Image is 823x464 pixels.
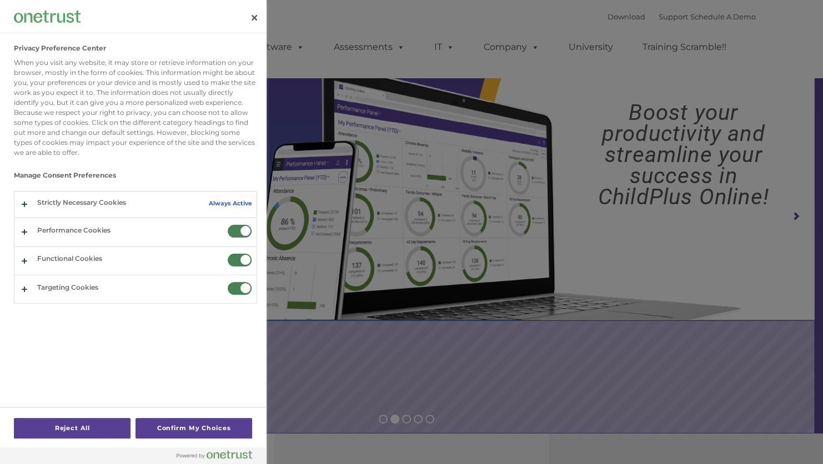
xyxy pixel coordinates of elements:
img: Company Logo [14,11,81,22]
span: Last name [154,73,188,82]
span: Phone number [154,119,202,127]
button: Confirm My Choices [136,418,252,438]
a: Powered by OneTrust Opens in a new Tab [177,450,261,464]
div: When you visit any website, it may store or retrieve information on your browser, mostly in the f... [14,58,257,158]
img: Powered by OneTrust Opens in a new Tab [177,450,252,459]
h3: Manage Consent Preferences [14,172,257,185]
button: Reject All [14,418,131,438]
h2: Privacy Preference Center [14,44,106,52]
div: Company Logo [14,6,81,28]
button: Close [242,6,267,30]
